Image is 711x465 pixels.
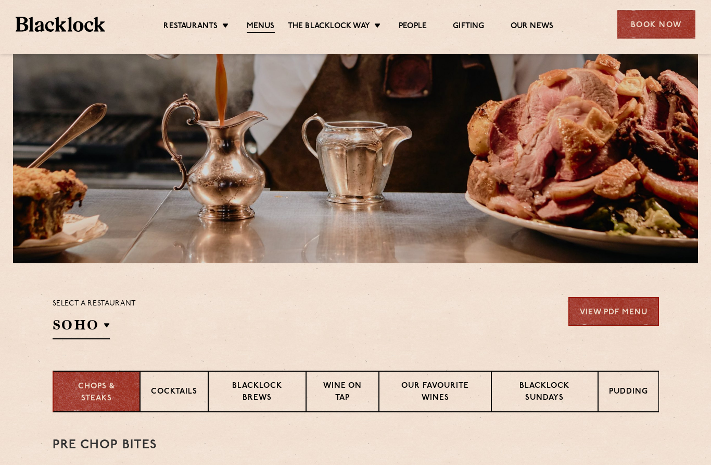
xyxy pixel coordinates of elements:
[247,21,275,33] a: Menus
[390,381,480,405] p: Our favourite wines
[64,381,129,405] p: Chops & Steaks
[609,386,648,399] p: Pudding
[53,316,110,339] h2: SOHO
[151,386,197,399] p: Cocktails
[53,438,659,452] h3: Pre Chop Bites
[53,297,136,311] p: Select a restaurant
[453,21,484,32] a: Gifting
[163,21,218,32] a: Restaurants
[568,297,659,326] a: View PDF Menu
[399,21,427,32] a: People
[617,10,695,39] div: Book Now
[16,17,105,32] img: BL_Textured_Logo-footer-cropped.svg
[288,21,370,32] a: The Blacklock Way
[502,381,587,405] p: Blacklock Sundays
[317,381,368,405] p: Wine on Tap
[219,381,295,405] p: Blacklock Brews
[511,21,554,32] a: Our News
